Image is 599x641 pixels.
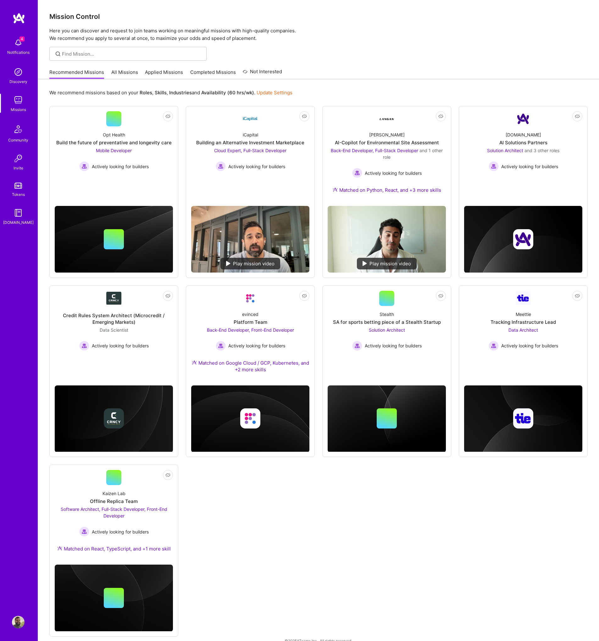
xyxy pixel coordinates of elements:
b: Availability (60 hrs/wk) [201,90,254,96]
div: Play mission video [357,258,417,269]
img: Company logo [104,408,124,428]
b: Roles [140,90,152,96]
div: Build the future of preventative and longevity care [56,139,172,146]
img: No Mission [328,206,446,273]
img: logo [13,13,25,24]
img: No Mission [191,206,309,273]
img: Ateam Purple Icon [192,360,197,365]
img: Company logo [513,229,533,249]
div: Play mission video [220,258,280,269]
a: All Missions [111,69,138,79]
img: play [363,261,367,266]
p: We recommend missions based on your , , and . [49,89,292,96]
i: icon EyeClosed [165,293,170,298]
a: Company LogoevincedPlatform TeamBack-End Developer, Front-End Developer Actively looking for buil... [191,291,309,380]
img: Company Logo [516,291,531,305]
div: Tracking Infrastructure Lead [491,319,556,325]
div: Missions [11,106,26,113]
a: Applied Missions [145,69,183,79]
span: and 3 other roles [524,148,559,153]
div: Tokens [12,191,25,198]
input: Find Mission... [62,51,202,57]
img: discovery [12,66,25,78]
img: bell [12,36,25,49]
a: User Avatar [10,616,26,628]
img: Actively looking for builders [352,168,362,178]
a: Opt HealthBuild the future of preventative and longevity careMobile Developer Actively looking fo... [55,111,173,189]
div: Kaizen Lab [103,490,125,497]
div: evinced [242,311,258,318]
a: Company Logo[DOMAIN_NAME]AI Solutions PartnersSolution Architect and 3 other rolesActively lookin... [464,111,582,189]
img: guide book [12,207,25,219]
span: Data Scientist [100,327,128,333]
div: SA for sports betting piece of a Stealth Startup [333,319,441,325]
i: icon EyeClosed [575,114,580,119]
span: Cloud Expert, Full-Stack Developer [214,148,286,153]
img: cover [328,385,446,452]
span: Back-End Developer, Full-Stack Developer [331,148,418,153]
span: Actively looking for builders [228,342,285,349]
img: Company Logo [516,111,531,126]
h3: Mission Control [49,13,588,20]
a: Company LogoCredit Rules System Architect (Microcredit / Emerging Markets)Data Scientist Actively... [55,291,173,369]
img: Ateam Purple Icon [57,546,62,551]
span: Actively looking for builders [365,170,422,176]
div: Invite [14,165,23,171]
img: play [226,261,230,266]
a: Recommended Missions [49,69,104,79]
img: Invite [12,152,25,165]
a: Company LogoiCapitalBuilding an Alternative Investment MarketplaceCloud Expert, Full-Stack Develo... [191,111,309,201]
span: Actively looking for builders [92,163,149,170]
img: Actively looking for builders [489,161,499,171]
span: Actively looking for builders [92,342,149,349]
span: Actively looking for builders [501,163,558,170]
img: Actively looking for builders [79,527,89,537]
i: icon EyeClosed [302,293,307,298]
img: Actively looking for builders [79,161,89,171]
span: Solution Architect [487,148,523,153]
p: Here you can discover and request to join teams working on meaningful missions with high-quality ... [49,27,588,42]
div: Meettie [516,311,531,318]
img: Actively looking for builders [79,341,89,351]
img: Company Logo [243,111,258,126]
div: AI-Copilot for Environmental Site Assessment [335,139,439,146]
img: Actively looking for builders [216,161,226,171]
div: Matched on React, TypeScript, and +1 more skill [57,545,171,552]
img: cover [55,206,173,273]
span: Solution Architect [369,327,405,333]
img: Actively looking for builders [352,341,362,351]
a: Update Settings [257,90,292,96]
div: Platform Team [234,319,267,325]
img: Ateam Purple Icon [333,187,338,192]
div: Offline Replica Team [90,498,138,505]
img: tokens [14,183,22,189]
i: icon EyeClosed [438,293,443,298]
span: Actively looking for builders [92,528,149,535]
span: Actively looking for builders [228,163,285,170]
div: Matched on Python, React, and +3 more skills [333,187,441,193]
img: teamwork [12,94,25,106]
div: Stealth [380,311,394,318]
img: cover [55,385,173,452]
span: Actively looking for builders [365,342,422,349]
a: StealthSA for sports betting piece of a Stealth StartupSolution Architect Actively looking for bu... [328,291,446,369]
span: Actively looking for builders [501,342,558,349]
img: Actively looking for builders [216,341,226,351]
img: cover [191,385,309,452]
i: icon EyeClosed [438,114,443,119]
img: Company logo [513,408,533,428]
span: Software Architect, Full-Stack Developer, Front-End Developer [61,506,167,518]
div: Opt Health [103,131,125,138]
div: Notifications [7,49,30,56]
span: Data Architect [508,327,538,333]
i: icon EyeClosed [165,472,170,478]
div: Discovery [9,78,27,85]
div: Matched on Google Cloud / GCP, Kubernetes, and +2 more skills [191,360,309,373]
span: Back-End Developer, Front-End Developer [207,327,294,333]
b: Skills [155,90,167,96]
a: Company LogoMeettieTracking Infrastructure LeadData Architect Actively looking for buildersActive... [464,291,582,369]
img: Company Logo [243,291,258,306]
img: Community [11,122,26,137]
i: icon EyeClosed [575,293,580,298]
img: cover [55,565,173,632]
